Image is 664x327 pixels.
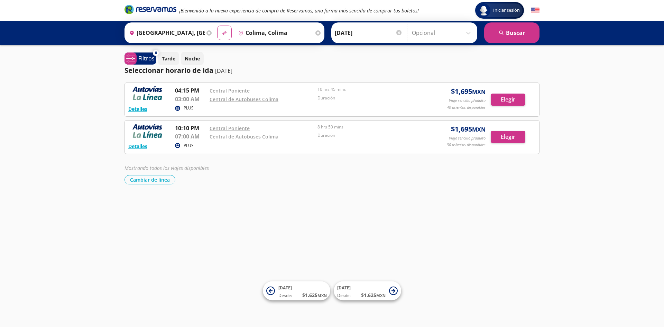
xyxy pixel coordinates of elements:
[317,293,327,298] small: MXN
[491,131,525,143] button: Elegir
[317,124,422,130] p: 8 hrs 50 mins
[484,22,539,43] button: Buscar
[210,87,250,94] a: Central Poniente
[317,95,422,101] p: Duración
[210,133,278,140] a: Central de Autobuses Colima
[181,52,204,65] button: Noche
[317,86,422,93] p: 10 hrs 45 mins
[124,52,156,65] button: 0Filtros
[531,6,539,15] button: English
[447,142,486,148] p: 30 asientos disponibles
[158,52,179,65] button: Tarde
[337,292,351,299] span: Desde:
[128,105,147,113] button: Detalles
[335,24,403,41] input: Elegir Fecha
[185,55,200,62] p: Noche
[302,291,327,299] span: $ 1,625
[451,124,486,134] span: $ 1,695
[175,124,206,132] p: 10:10 PM
[128,124,166,138] img: RESERVAMOS
[337,285,351,291] span: [DATE]
[263,281,330,300] button: [DATE]Desde:$1,625MXN
[175,86,206,95] p: 04:15 PM
[449,135,486,141] p: Viaje sencillo p/adulto
[412,24,474,41] input: Opcional
[210,96,278,103] a: Central de Autobuses Colima
[491,94,525,106] button: Elegir
[472,88,486,96] small: MXN
[278,292,292,299] span: Desde:
[175,95,206,103] p: 03:00 AM
[215,67,232,75] p: [DATE]
[138,54,155,62] p: Filtros
[155,50,157,56] span: 0
[447,105,486,110] p: 40 asientos disponibles
[124,175,175,184] button: Cambiar de línea
[184,105,194,111] p: PLUS
[490,7,523,14] span: Iniciar sesión
[317,132,422,138] p: Duración
[376,293,386,298] small: MXN
[124,4,176,15] i: Brand Logo
[128,143,147,150] button: Detalles
[472,126,486,133] small: MXN
[162,55,175,62] p: Tarde
[124,65,213,76] p: Seleccionar horario de ida
[128,86,166,100] img: RESERVAMOS
[124,4,176,17] a: Brand Logo
[451,86,486,97] span: $ 1,695
[449,98,486,104] p: Viaje sencillo p/adulto
[184,143,194,149] p: PLUS
[334,281,401,300] button: [DATE]Desde:$1,625MXN
[236,24,314,41] input: Buscar Destino
[175,132,206,141] p: 07:00 AM
[179,7,419,14] em: ¡Bienvenido a la nueva experiencia de compra de Reservamos, una forma más sencilla de comprar tus...
[127,24,205,41] input: Buscar Origen
[124,165,209,171] em: Mostrando todos los viajes disponibles
[361,291,386,299] span: $ 1,625
[278,285,292,291] span: [DATE]
[210,125,250,132] a: Central Poniente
